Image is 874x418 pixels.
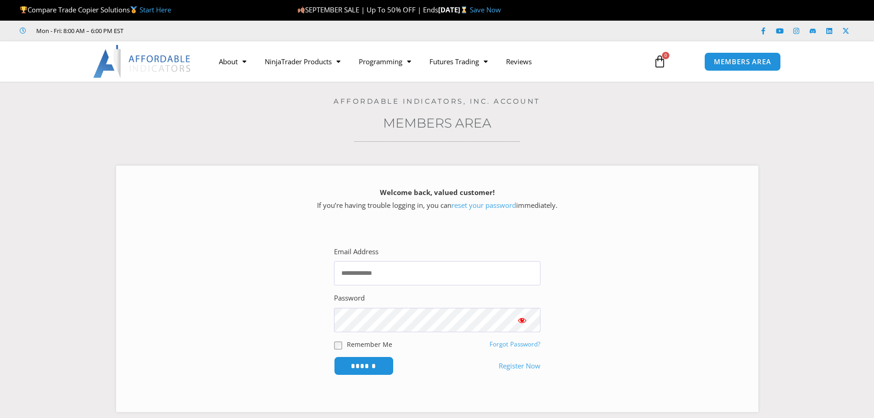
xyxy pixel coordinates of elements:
a: reset your password [451,201,516,210]
label: Password [334,292,365,305]
span: Compare Trade Copier Solutions [20,5,171,14]
img: LogoAI | Affordable Indicators – NinjaTrader [93,45,192,78]
a: MEMBERS AREA [704,52,781,71]
a: Reviews [497,51,541,72]
a: Save Now [470,5,501,14]
iframe: Customer reviews powered by Trustpilot [136,26,274,35]
a: Register Now [499,360,540,373]
img: 🥇 [130,6,137,13]
nav: Menu [210,51,643,72]
a: Programming [350,51,420,72]
span: SEPTEMBER SALE | Up To 50% OFF | Ends [297,5,438,14]
a: Members Area [383,115,491,131]
span: 0 [662,52,669,59]
a: NinjaTrader Products [256,51,350,72]
label: Remember Me [347,340,392,349]
strong: [DATE] [438,5,470,14]
p: If you’re having trouble logging in, you can immediately. [132,186,742,212]
a: Forgot Password? [490,340,540,348]
a: 0 [640,48,680,75]
img: 🍂 [298,6,305,13]
a: Affordable Indicators, Inc. Account [334,97,540,106]
a: About [210,51,256,72]
img: ⌛ [461,6,468,13]
span: Mon - Fri: 8:00 AM – 6:00 PM EST [34,25,123,36]
button: Show password [504,308,540,332]
img: 🏆 [20,6,27,13]
a: Futures Trading [420,51,497,72]
label: Email Address [334,245,379,258]
span: MEMBERS AREA [714,58,771,65]
strong: Welcome back, valued customer! [380,188,495,197]
a: Start Here [139,5,171,14]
